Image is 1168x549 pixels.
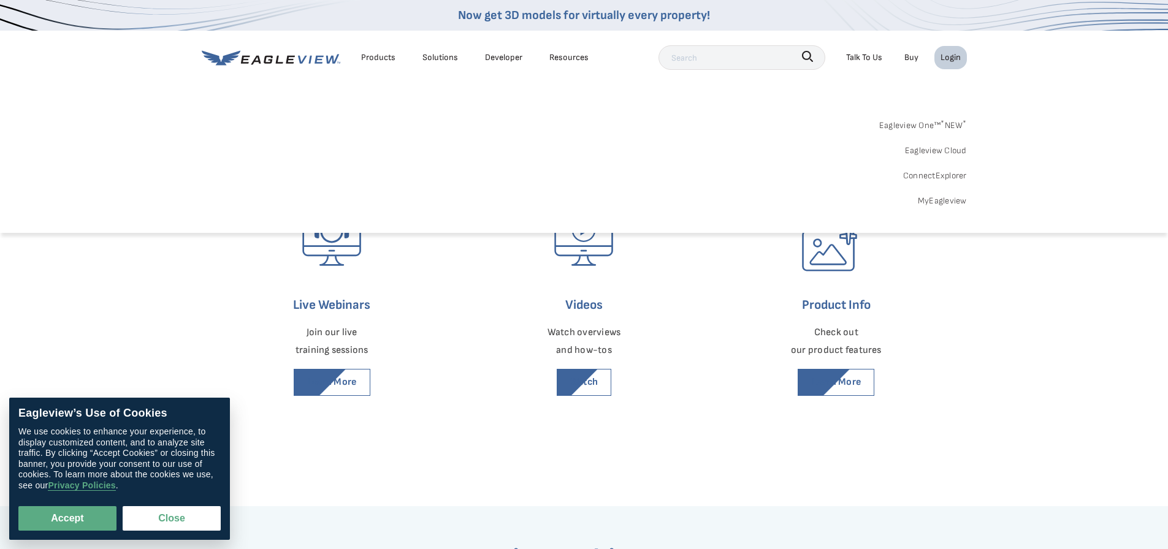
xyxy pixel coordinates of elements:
a: Learn More [294,369,370,396]
a: Watch [557,369,612,396]
div: Solutions [422,50,458,65]
a: Learn More [798,369,874,396]
button: Close [123,506,221,531]
div: We use cookies to enhance your experience, to display customized content, and to analyze site tra... [18,426,221,491]
a: Privacy Policies [48,480,115,491]
p: Watch overviews and how-tos [478,324,690,360]
h6: Product Info [730,295,942,316]
a: Now get 3D models for virtually every property! [458,8,710,23]
a: Developer [485,50,522,65]
a: Eagleview Cloud [905,143,967,158]
div: Products [361,50,395,65]
p: Check out our product features [730,324,942,360]
a: ConnectExplorer [903,168,967,183]
button: Accept [18,506,116,531]
span: NEW [941,120,966,131]
div: Resources [549,50,589,65]
a: Buy [904,50,918,65]
h6: Live Webinars [226,295,438,316]
div: Eagleview’s Use of Cookies [18,407,221,420]
p: Join our live training sessions [226,324,438,360]
a: Eagleview One™*NEW* [879,114,967,133]
div: Login [941,50,961,65]
a: MyEagleview [918,193,967,208]
div: Talk To Us [846,50,882,65]
input: Search [658,45,825,70]
h6: Videos [478,295,690,316]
